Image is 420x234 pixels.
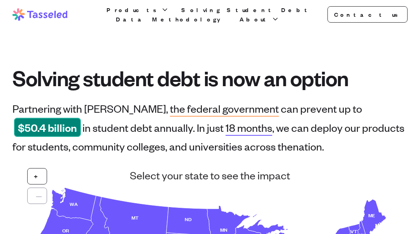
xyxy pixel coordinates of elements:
[220,225,227,233] text: MN
[27,188,47,204] button: —
[105,5,170,14] button: Products
[368,211,375,219] text: ME
[131,213,139,221] text: MT
[70,200,78,207] text: WA
[12,102,404,153] h2: Partnering with [PERSON_NAME], can prevent up to in student debt annually. In just , we can deplo...
[170,102,279,115] span: the federal government
[63,226,69,234] text: OR
[12,66,408,90] h1: Solving student debt is now an option
[226,121,272,134] span: 18 months
[240,14,270,24] span: About
[107,5,159,14] span: Products
[14,118,81,137] span: $ 50.4 billion
[27,168,393,182] h3: Select your state to see the impact
[238,14,281,24] button: About
[180,5,313,14] a: Solving Student Debt
[185,215,192,223] text: ND
[114,14,229,24] a: Data Methodology
[327,6,408,23] a: Contact us
[27,168,47,184] button: +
